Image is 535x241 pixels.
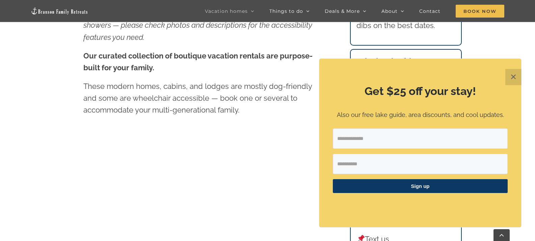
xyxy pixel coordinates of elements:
h3: Why book with us? [356,55,455,68]
img: Branson Family Retreats Logo [31,7,88,15]
input: Email Address [333,128,508,149]
span: Vacation homes [205,9,248,14]
span: Contact [419,9,440,14]
p: ​ [333,201,508,209]
h2: Get $25 off your stay! [333,83,508,99]
span: Book Now [456,5,504,18]
span: Things to do [269,9,303,14]
p: These modern homes, cabins, and lodges are mostly dog-friendly and some are wheelchair accessible... [83,80,325,116]
span: About [381,9,398,14]
button: Sign up [333,179,508,193]
em: Includes homes with no step entries, ramps, grab bars, and/or handheld showers — please check pho... [83,9,322,41]
button: Close [505,69,521,85]
input: First Name [333,154,508,174]
span: Deals & More [325,9,360,14]
strong: Our curated collection of boutique vacation rentals are purpose-built for your family. [83,51,313,72]
p: Also our free lake guide, area discounts, and cool updates. [333,110,508,120]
